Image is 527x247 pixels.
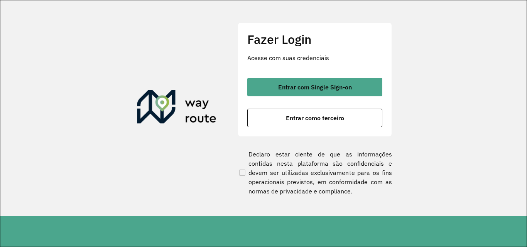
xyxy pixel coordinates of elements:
[247,78,382,96] button: button
[238,150,392,196] label: Declaro estar ciente de que as informações contidas nesta plataforma são confidenciais e devem se...
[286,115,344,121] span: Entrar como terceiro
[247,109,382,127] button: button
[137,90,216,127] img: Roteirizador AmbevTech
[247,32,382,47] h2: Fazer Login
[278,84,352,90] span: Entrar com Single Sign-on
[247,53,382,62] p: Acesse com suas credenciais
